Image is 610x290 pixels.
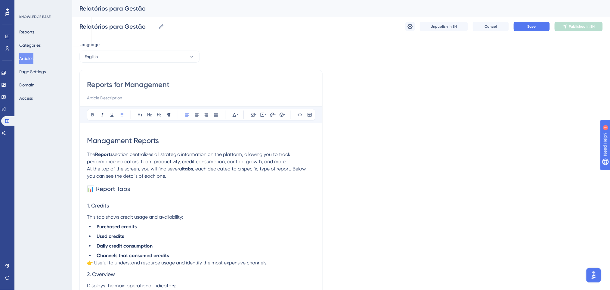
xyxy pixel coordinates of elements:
[87,202,109,209] span: 1. Credits
[87,185,130,192] span: 📊 Report Tabs
[485,24,497,29] span: Cancel
[19,53,33,64] button: Articles
[79,4,588,13] div: Relatórios para Gestão
[19,40,41,51] button: Categories
[79,22,156,31] input: Article Name
[19,66,46,77] button: Page Settings
[79,41,100,48] span: Language
[19,80,34,90] button: Domain
[87,166,183,172] span: At the top of the screen, you will find several
[97,243,153,249] strong: Daily credit consumption
[19,93,33,104] button: Access
[87,214,183,220] span: This tab shows credit usage and availability:
[85,53,98,60] span: English
[87,166,308,179] span: , each dedicated to a specific type of report. Below, you can see the details of each one.
[19,27,34,37] button: Reports
[420,22,468,31] button: Unpublish in EN
[14,2,38,9] span: Need Help?
[473,22,509,31] button: Cancel
[87,260,268,266] span: 👉 Useful to understand resource usage and identify the most expensive channels.
[97,233,124,239] strong: Used credits
[87,151,292,164] span: section centralizes all strategic information on the platform, allowing you to track performance ...
[87,94,315,101] input: Article Description
[87,80,315,89] input: Article Title
[585,266,603,284] iframe: UserGuiding AI Assistant Launcher
[569,24,595,29] span: Published in EN
[514,22,550,31] button: Save
[19,14,51,19] div: KNOWLEDGE BASE
[87,136,159,145] span: Management Reports
[183,166,193,172] strong: tabs
[555,22,603,31] button: Published in EN
[431,24,457,29] span: Unpublish in EN
[79,51,200,63] button: English
[95,151,113,157] strong: Reports
[97,253,169,258] strong: Channels that consumed credits
[528,24,536,29] span: Save
[97,224,137,229] strong: Purchased credits
[42,3,44,8] div: 1
[87,151,95,157] span: The
[87,271,115,277] span: 2. Overview
[87,283,176,288] span: Displays the main operational indicators:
